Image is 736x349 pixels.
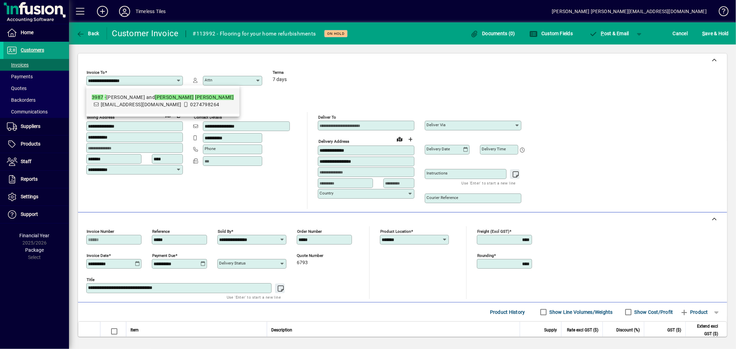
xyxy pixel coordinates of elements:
[163,109,174,120] a: View on map
[490,307,525,318] span: Product History
[152,229,170,234] mat-label: Reference
[87,253,109,258] mat-label: Invoice date
[87,70,105,75] mat-label: Invoice To
[21,176,38,182] span: Reports
[20,233,50,238] span: Financial Year
[3,136,69,153] a: Products
[671,27,690,40] button: Cancel
[405,134,416,145] button: Choose address
[380,229,411,234] mat-label: Product location
[101,102,181,107] span: [EMAIL_ADDRESS][DOMAIN_NAME]
[477,253,494,258] mat-label: Rounding
[7,74,33,79] span: Payments
[3,188,69,206] a: Settings
[3,24,69,41] a: Home
[530,31,573,36] span: Custom Fields
[528,27,575,40] button: Custom Fields
[297,229,322,234] mat-label: Order number
[3,118,69,135] a: Suppliers
[3,82,69,94] a: Quotes
[21,47,44,53] span: Customers
[69,27,107,40] app-page-header-button: Back
[426,122,445,127] mat-label: Deliver via
[21,159,31,164] span: Staff
[690,322,718,338] span: Extend excl GST ($)
[477,229,509,234] mat-label: Freight (excl GST)
[174,110,185,121] button: Copy to Delivery address
[218,229,231,234] mat-label: Sold by
[470,31,515,36] span: Documents (0)
[702,28,729,39] span: ave & Hold
[297,260,308,266] span: 6793
[227,293,281,301] mat-hint: Use 'Enter' to start a new line
[3,206,69,223] a: Support
[714,1,727,24] a: Knowledge Base
[589,31,629,36] span: ost & Email
[318,115,336,120] mat-label: Deliver To
[327,31,345,36] span: On hold
[92,94,104,100] em: 3987
[601,31,604,36] span: P
[677,306,712,318] button: Product
[193,28,316,39] div: #113992 - Flooring for your home refurbishments
[3,153,69,170] a: Staff
[7,109,48,114] span: Communications
[633,309,673,316] label: Show Cost/Profit
[673,28,688,39] span: Cancel
[86,88,239,114] mat-option: 3987 - JO GALER and DENNIS KYLE
[271,326,292,334] span: Description
[21,194,38,199] span: Settings
[586,27,632,40] button: Post & Email
[112,28,179,39] div: Customer Invoice
[105,94,106,100] em: -
[130,326,139,334] span: Item
[426,195,458,200] mat-label: Courier Reference
[320,191,333,196] mat-label: Country
[3,59,69,71] a: Invoices
[3,171,69,188] a: Reports
[219,261,246,266] mat-label: Delivery status
[548,309,613,316] label: Show Line Volumes/Weights
[190,102,219,107] span: 0274798264
[487,306,528,318] button: Product History
[567,326,598,334] span: Rate excl GST ($)
[25,247,44,253] span: Package
[7,62,29,68] span: Invoices
[3,94,69,106] a: Backorders
[426,171,448,176] mat-label: Instructions
[91,5,114,18] button: Add
[469,27,517,40] button: Documents (0)
[273,70,314,75] span: Terms
[21,123,40,129] span: Suppliers
[7,86,27,91] span: Quotes
[21,30,33,35] span: Home
[21,141,40,147] span: Products
[92,94,234,101] div: [PERSON_NAME] and
[205,146,216,151] mat-label: Phone
[136,6,166,17] div: Timeless Tiles
[273,77,287,82] span: 7 days
[667,326,681,334] span: GST ($)
[75,27,101,40] button: Back
[155,94,194,100] em: [PERSON_NAME]
[616,326,640,334] span: Discount (%)
[21,211,38,217] span: Support
[462,179,516,187] mat-hint: Use 'Enter' to start a new line
[700,27,730,40] button: Save & Hold
[426,147,450,151] mat-label: Delivery date
[114,5,136,18] button: Profile
[680,307,708,318] span: Product
[76,31,99,36] span: Back
[205,78,212,82] mat-label: Attn
[552,6,707,17] div: [PERSON_NAME] [PERSON_NAME][EMAIL_ADDRESS][DOMAIN_NAME]
[544,326,557,334] span: Supply
[702,31,705,36] span: S
[7,97,36,103] span: Backorders
[152,253,175,258] mat-label: Payment due
[87,229,114,234] mat-label: Invoice number
[195,94,234,100] em: [PERSON_NAME]
[3,106,69,118] a: Communications
[297,253,338,258] span: Quote number
[3,71,69,82] a: Payments
[87,277,95,282] mat-label: Title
